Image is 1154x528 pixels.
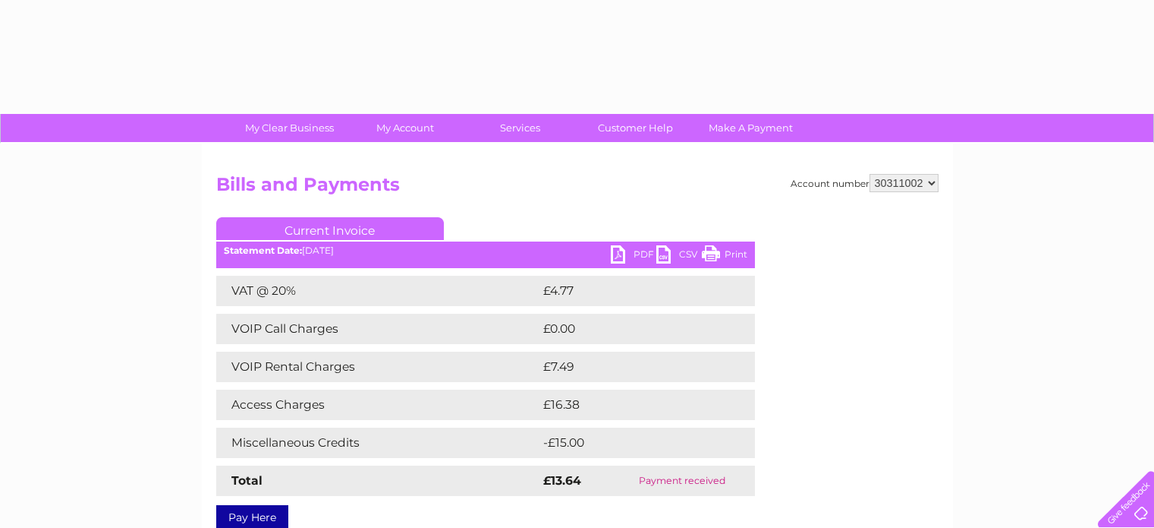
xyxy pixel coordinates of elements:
h2: Bills and Payments [216,174,939,203]
a: Print [702,245,747,267]
a: Services [458,114,583,142]
td: -£15.00 [539,428,726,458]
a: Make A Payment [688,114,813,142]
td: £0.00 [539,314,720,344]
a: CSV [656,245,702,267]
td: Miscellaneous Credits [216,428,539,458]
td: £4.77 [539,276,719,306]
td: VAT @ 20% [216,276,539,306]
b: Statement Date: [224,245,302,256]
td: Access Charges [216,390,539,420]
td: £7.49 [539,352,719,382]
a: My Account [342,114,467,142]
td: Payment received [609,466,754,496]
strong: Total [231,473,263,488]
a: Current Invoice [216,217,444,240]
a: My Clear Business [227,114,352,142]
div: [DATE] [216,245,755,256]
strong: £13.64 [543,473,581,488]
td: VOIP Call Charges [216,314,539,344]
a: Customer Help [573,114,698,142]
div: Account number [791,174,939,192]
td: VOIP Rental Charges [216,352,539,382]
td: £16.38 [539,390,723,420]
a: PDF [611,245,656,267]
